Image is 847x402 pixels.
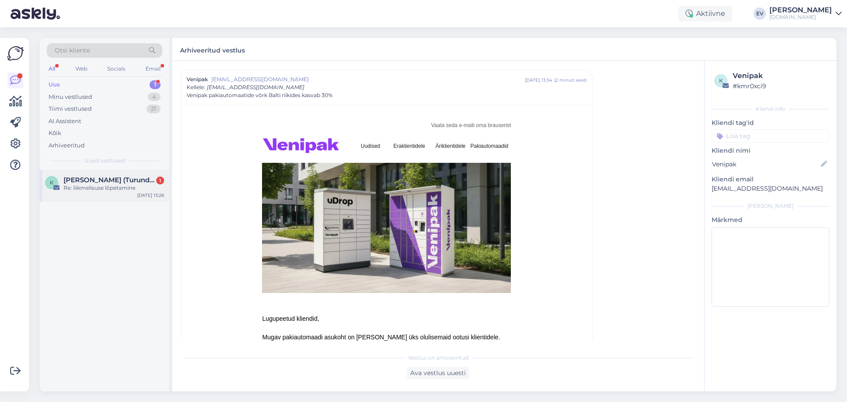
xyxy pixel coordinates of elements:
[712,159,819,169] input: Lisa nimi
[712,146,829,155] p: Kliendi nimi
[431,122,511,128] a: Vaata seda e-maili oma brauserist
[74,63,89,75] div: Web
[753,8,766,20] div: EV
[64,176,155,184] span: Kelly (Turunduslabor)
[105,63,127,75] div: Socials
[7,45,24,62] img: Askly Logo
[137,192,164,199] div: [DATE] 13:26
[719,77,723,84] span: k
[554,77,587,83] div: ( 2 minuti eest )
[156,177,164,184] div: 1
[678,6,732,22] div: Aktiivne
[84,157,125,165] span: Uued vestlused
[470,143,508,149] a: Pakiautomaadid
[733,81,827,91] div: # kmr0xci9
[49,141,85,150] div: Arhiveeritud
[712,202,829,210] div: [PERSON_NAME]
[146,105,161,113] div: 21
[187,91,333,99] span: Venipak pakiautomaatide võrk Balti riikides kasvab 30%
[187,84,205,90] span: Kellele :
[50,179,54,186] span: K
[361,143,380,149] a: Uudised
[211,75,525,83] span: [EMAIL_ADDRESS][DOMAIN_NAME]
[408,354,468,362] span: Vestlus on arhiveeritud
[525,77,552,83] div: [DATE] 13:34
[435,143,465,149] a: Äriklientidele
[769,7,832,14] div: [PERSON_NAME]
[712,215,829,225] p: Märkmed
[49,93,92,101] div: Minu vestlused
[712,105,829,113] div: Kliendi info
[47,63,57,75] div: All
[55,46,90,55] span: Otsi kliente
[187,75,208,83] span: Venipak
[394,143,425,149] a: Eraklientidele
[407,367,469,379] div: Ava vestlus uuesti
[769,14,832,21] div: [DOMAIN_NAME]
[712,184,829,193] p: [EMAIL_ADDRESS][DOMAIN_NAME]
[150,80,161,89] div: 1
[733,71,827,81] div: Venipak
[144,63,162,75] div: Email
[64,184,164,192] div: Re: liikmelisuse lõpetamine
[148,93,161,101] div: 4
[712,118,829,128] p: Kliendi tag'id
[180,43,245,55] label: Arhiveeritud vestlus
[49,80,60,89] div: Uus
[712,175,829,184] p: Kliendi email
[49,129,61,138] div: Kõik
[712,129,829,143] input: Lisa tag
[207,84,304,90] span: [EMAIL_ADDRESS][DOMAIN_NAME]
[49,105,92,113] div: Tiimi vestlused
[769,7,842,21] a: [PERSON_NAME][DOMAIN_NAME]
[49,117,81,126] div: AI Assistent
